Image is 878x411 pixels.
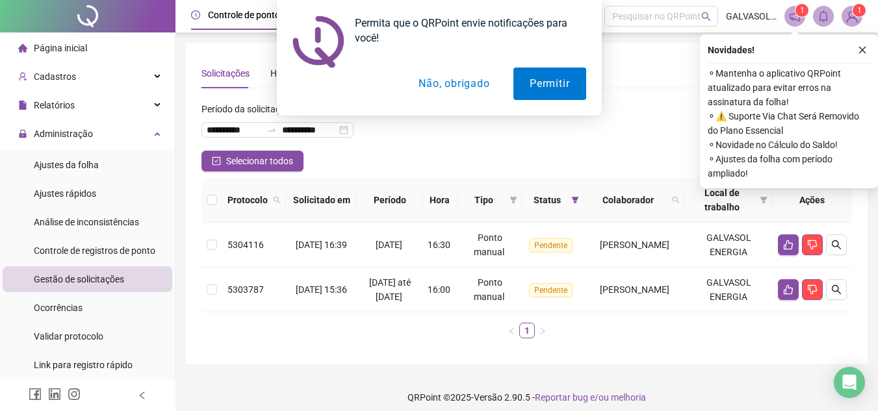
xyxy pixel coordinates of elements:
span: Ponto manual [474,277,504,302]
span: Ajustes rápidos [34,188,96,199]
span: search [831,284,842,295]
span: Reportar bug e/ou melhoria [535,392,646,403]
span: [DATE] até [DATE] [369,277,411,302]
span: search [831,240,842,250]
span: Status [528,193,566,207]
span: 16:30 [428,240,450,250]
span: lock [18,129,27,138]
span: 5304116 [227,240,264,250]
span: Ajustes da folha [34,160,99,170]
span: right [539,327,547,335]
span: filter [757,183,770,217]
span: Administração [34,129,93,139]
span: Análise de inconsistências [34,217,139,227]
span: Ocorrências [34,303,83,313]
span: [PERSON_NAME] [600,240,669,250]
span: Versão [474,392,502,403]
li: Próxima página [535,323,550,338]
span: instagram [68,388,81,401]
li: Página anterior [504,323,519,338]
span: linkedin [48,388,61,401]
span: facebook [29,388,42,401]
span: search [273,196,281,204]
button: Selecionar todos [201,151,303,171]
span: like [783,240,794,250]
span: 16:00 [428,284,450,295]
span: search [672,196,680,204]
span: Colaborador [589,193,667,207]
th: Período [357,178,422,223]
div: Ações [778,193,847,207]
button: right [535,323,550,338]
span: Pendente [529,283,573,297]
span: [DATE] 16:39 [296,240,347,250]
span: to [266,125,277,135]
span: [DATE] 15:36 [296,284,347,295]
span: ⚬ ⚠️ Suporte Via Chat Será Removido do Plano Essencial [708,109,870,138]
button: left [504,323,519,338]
span: filter [571,196,579,204]
span: Tipo [463,193,505,207]
span: Pendente [529,238,573,253]
span: dislike [807,284,818,295]
div: Permita que o QRPoint envie notificações para você! [344,16,586,45]
span: filter [507,190,520,210]
div: Open Intercom Messenger [834,367,865,398]
span: [PERSON_NAME] [600,284,669,295]
span: ⚬ Ajustes da folha com período ampliado! [708,152,870,181]
span: left [138,391,147,400]
span: Local de trabalho [690,186,755,214]
span: search [669,190,682,210]
span: like [783,284,794,295]
span: Ponto manual [474,232,504,257]
span: Protocolo [227,193,268,207]
span: [DATE] [376,240,402,250]
span: search [270,190,283,210]
span: Gestão de solicitações [34,274,124,284]
span: filter [569,190,582,210]
td: GALVASOL ENERGIA [685,268,773,312]
span: dislike [807,240,818,250]
span: Link para registro rápido [34,360,133,370]
th: Hora [422,178,458,223]
td: GALVASOL ENERGIA [685,223,773,268]
span: check-square [212,156,221,166]
button: Não, obrigado [402,68,506,100]
span: 5303787 [227,284,264,295]
img: notification icon [292,16,344,68]
span: swap-right [266,125,277,135]
span: filter [510,196,517,204]
span: ⚬ Novidade no Cálculo do Saldo! [708,138,870,152]
a: 1 [520,323,534,338]
th: Solicitado em [286,178,357,223]
span: left [508,327,515,335]
span: Selecionar todos [226,154,293,168]
li: 1 [519,323,535,338]
span: filter [760,196,768,204]
span: Controle de registros de ponto [34,245,155,256]
span: Validar protocolo [34,331,103,342]
button: Permitir [513,68,586,100]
